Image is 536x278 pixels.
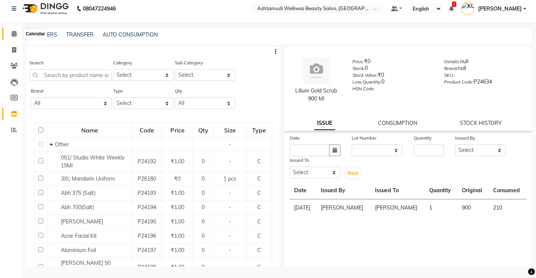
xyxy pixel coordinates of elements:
[314,117,335,130] a: ISSUE
[292,87,342,103] div: Lilium Gold Scrub 900 Ml
[229,232,231,239] span: -
[229,141,231,148] span: -
[171,204,184,211] span: ₹1.00
[352,72,378,79] label: Stock Value:
[133,123,161,137] div: Code
[50,141,55,148] span: Collapse Row
[138,264,156,270] span: P24198
[171,232,184,239] span: ₹1.00
[449,5,454,12] a: 7
[455,135,475,141] label: Issued By
[352,85,375,92] label: HSN Code:
[138,175,156,182] span: P26180
[214,123,246,137] div: Size
[61,154,125,169] span: 051/ Studio White Weekly 15Ml
[316,182,370,199] th: Issued By
[138,247,156,254] span: P24197
[229,204,231,211] span: -
[223,175,236,182] span: 1 pcs
[61,175,115,182] span: 3XL Mandarin Uniform
[175,88,182,94] label: Qty
[202,190,205,196] span: 0
[290,182,316,199] th: Date
[174,175,181,182] span: ₹0
[202,204,205,211] span: 0
[55,141,69,148] span: Other
[229,218,231,225] span: -
[229,190,231,196] span: -
[352,79,381,85] label: Low Quantity:
[303,58,329,84] img: avatar
[61,247,96,254] span: Aluminium Foil
[138,232,156,239] span: P24196
[370,199,425,217] td: [PERSON_NAME]
[460,120,502,126] a: STOCK HISTORY
[113,88,123,94] label: Type
[193,123,213,137] div: Qty
[61,260,111,274] span: [PERSON_NAME] 50 ([PERSON_NAME])
[138,190,156,196] span: P24193
[257,264,261,270] span: C
[444,79,474,85] label: Product Code:
[290,199,316,217] td: [DATE]
[257,190,261,196] span: C
[444,58,460,65] label: Details:
[175,59,203,66] label: Sub Category
[352,78,433,88] div: 0
[202,247,205,254] span: 0
[257,175,261,182] span: C
[352,58,364,65] label: Price:
[346,168,360,178] button: Issue
[202,175,205,182] span: 0
[61,204,94,211] span: Abh 700(Salt)
[29,69,112,81] input: Search by product name or code
[425,182,457,199] th: Quantity
[257,204,261,211] span: C
[229,247,231,254] span: -
[352,71,433,82] div: ₹0
[138,158,156,165] span: P24192
[31,88,43,94] label: Brand
[171,218,184,225] span: ₹1.00
[444,72,454,79] label: SKU:
[489,182,527,199] th: Consumed
[444,64,525,75] div: null
[316,199,370,217] td: [PERSON_NAME]
[202,218,205,225] span: 0
[247,123,271,137] div: Type
[138,218,156,225] span: P24195
[257,232,261,239] span: C
[61,218,103,225] span: [PERSON_NAME]
[24,29,47,38] div: Calendar
[457,182,489,199] th: Original
[202,264,205,270] span: 0
[66,31,94,38] a: TRANSFER
[452,2,456,7] span: 7
[229,264,231,270] span: -
[352,64,433,75] div: 0
[370,182,425,199] th: Issued To
[171,190,184,196] span: ₹1.00
[444,78,525,88] div: P24634
[171,158,184,165] span: ₹1.00
[290,157,309,164] label: Issued To
[414,135,431,141] label: Quantity
[352,58,433,68] div: ₹0
[378,120,417,126] a: CONSUMPTION
[162,123,192,137] div: Price
[61,232,97,239] span: Acne Facial Kit
[48,123,132,137] div: Name
[444,65,458,72] label: Brand:
[202,232,205,239] span: 0
[348,170,358,176] span: Issue
[171,247,184,254] span: ₹1.00
[202,158,205,165] span: 0
[257,247,261,254] span: C
[352,135,377,141] label: Lot Number
[444,58,525,68] div: null
[229,158,231,165] span: -
[478,5,522,13] span: [PERSON_NAME]
[257,218,261,225] span: C
[461,2,474,15] img: KOTTIYAM ASHTAMUDI
[171,264,184,270] span: ₹1.00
